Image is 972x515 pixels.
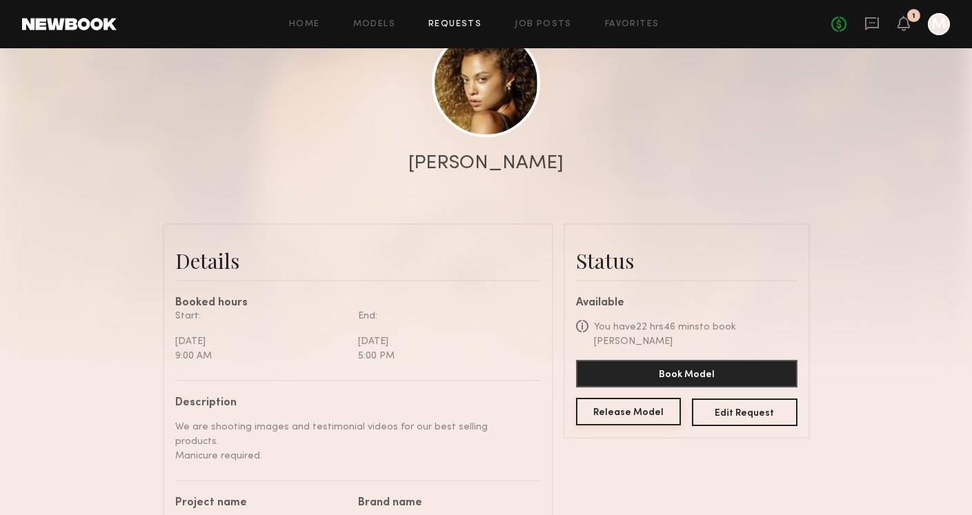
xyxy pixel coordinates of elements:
div: [DATE] [175,334,348,349]
a: Home [289,20,320,29]
a: M [928,13,950,35]
div: Project name [175,498,348,509]
div: 5:00 PM [358,349,530,363]
div: You have 22 hrs 46 mins to book [PERSON_NAME] [594,320,797,349]
div: Available [576,298,797,309]
div: Status [576,247,797,274]
div: Brand name [358,498,530,509]
a: Models [353,20,395,29]
div: [PERSON_NAME] [408,154,564,173]
div: End: [358,309,530,323]
button: Release Model [576,398,682,425]
button: Book Model [576,360,797,387]
div: [DATE] [358,334,530,349]
a: Job Posts [515,20,572,29]
div: Booked hours [175,298,541,309]
a: Requests [428,20,482,29]
button: Edit Request [692,398,797,426]
div: Start: [175,309,348,323]
div: We are shooting images and testimonial videos for our best selling products. Manicure required. [175,420,530,463]
div: 9:00 AM [175,349,348,363]
a: Favorites [605,20,659,29]
div: Details [175,247,541,274]
div: 1 [912,12,915,20]
div: Description [175,398,530,409]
